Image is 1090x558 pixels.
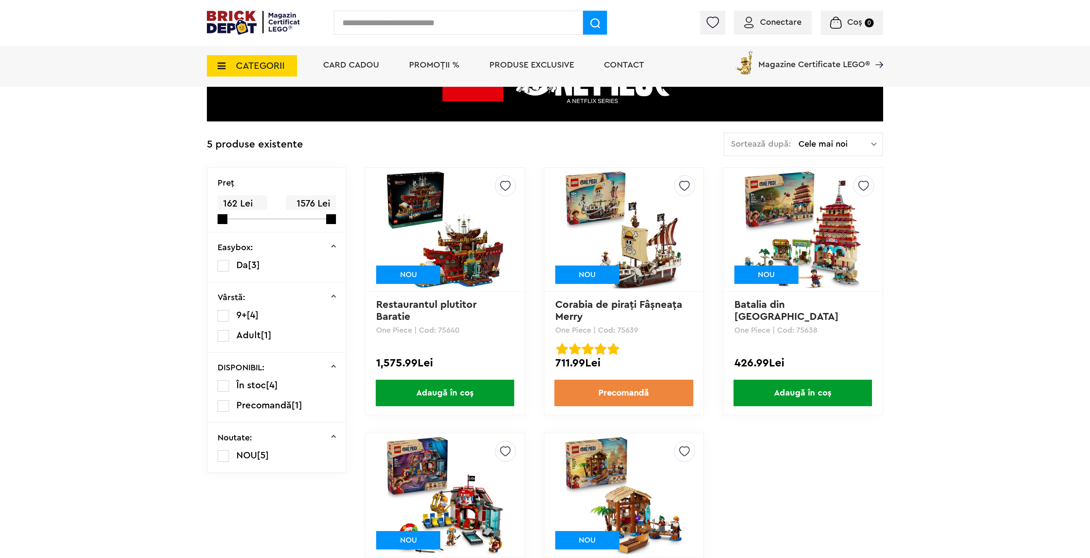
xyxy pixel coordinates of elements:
span: Precomandă [236,401,292,410]
img: Restaurantul plutitor Baratie [385,170,505,289]
div: NOU [555,531,619,549]
span: [4] [247,310,259,320]
a: Conectare [744,18,801,27]
span: Adaugă în coș [376,380,514,406]
div: NOU [376,531,440,549]
img: Cortul de circ al clovnului Buggy [385,435,505,555]
a: Card Cadou [323,61,379,69]
span: [5] [257,451,269,460]
a: Magazine Certificate LEGO® [870,49,883,58]
span: Magazine Certificate LEGO® [758,49,870,69]
div: NOU [734,266,798,284]
small: 0 [865,18,874,27]
div: NOU [376,266,440,284]
div: 1,575.99Lei [376,357,513,369]
span: Coș [847,18,862,27]
a: Corabia de piraţi Fâşneaţa Merry [555,300,685,322]
span: [1] [261,331,271,340]
span: Cele mai noi [798,140,871,148]
a: Produse exclusive [489,61,574,69]
div: 5 produse existente [207,133,303,157]
img: Evaluare cu stele [556,343,568,355]
a: Batalia din [GEOGRAPHIC_DATA][PERSON_NAME] [734,300,839,334]
a: Contact [604,61,644,69]
span: Da [236,260,248,270]
a: Restaurantul plutitor Baratie [376,300,480,322]
img: Evaluare cu stele [582,343,594,355]
span: În stoc [236,381,266,390]
a: Precomandă [554,380,693,406]
div: NOU [555,266,619,284]
img: Evaluare cu stele [569,343,581,355]
span: Adult [236,331,261,340]
p: DISPONIBIL: [218,363,265,372]
p: One Piece | Cod: 75638 [734,326,872,334]
img: Corabia de piraţi Fâşneaţa Merry [564,170,683,289]
span: 162 Lei [218,195,267,212]
span: NOU [236,451,257,460]
img: Coliba în Satul Morii [564,435,683,555]
img: Evaluare cu stele [607,343,619,355]
span: Sortează după: [731,140,791,148]
span: Adaugă în coș [734,380,872,406]
div: 711.99Lei [555,357,692,369]
img: Batalia din Parcul Arlong [743,170,863,289]
span: 9+ [236,310,247,320]
a: Adaugă în coș [724,380,882,406]
a: Adaugă în coș [365,380,524,406]
span: 1576 Lei [286,195,336,212]
div: 426.99Lei [734,357,872,369]
p: Easybox: [218,243,253,252]
p: Preţ [218,179,234,187]
p: Noutate: [218,434,252,442]
span: [4] [266,381,278,390]
p: One Piece | Cod: 75640 [376,326,513,334]
p: One Piece | Cod: 75639 [555,326,692,334]
span: CATEGORII [236,61,285,71]
a: PROMOȚII % [409,61,460,69]
span: Conectare [760,18,801,27]
span: [3] [248,260,260,270]
img: Evaluare cu stele [595,343,607,355]
p: Vârstă: [218,293,245,302]
span: [1] [292,401,302,410]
